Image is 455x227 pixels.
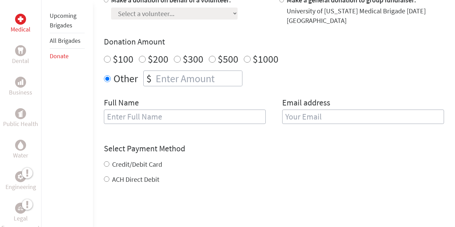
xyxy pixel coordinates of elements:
[9,88,32,97] p: Business
[15,140,26,151] div: Water
[3,108,38,129] a: Public HealthPublic Health
[11,25,31,34] p: Medical
[218,52,238,65] label: $500
[15,108,26,119] div: Public Health
[18,79,23,85] img: Business
[50,37,81,45] a: All Brigades
[148,52,168,65] label: $200
[50,52,69,60] a: Donate
[112,175,159,184] label: ACH Direct Debit
[12,45,29,66] a: DentalDental
[183,52,203,65] label: $300
[15,45,26,56] div: Dental
[18,141,23,149] img: Water
[15,203,26,214] div: Legal Empowerment
[113,52,133,65] label: $100
[11,14,31,34] a: MedicalMedical
[5,171,36,192] a: EngineeringEngineering
[253,52,278,65] label: $1000
[104,110,266,124] input: Enter Full Name
[18,206,23,210] img: Legal Empowerment
[5,182,36,192] p: Engineering
[144,71,154,86] div: $
[50,8,85,33] li: Upcoming Brigades
[12,56,29,66] p: Dental
[18,110,23,117] img: Public Health
[104,143,444,154] h4: Select Payment Method
[18,47,23,54] img: Dental
[287,6,444,25] div: University of [US_STATE] Medical Brigade [DATE] [GEOGRAPHIC_DATA]
[282,110,444,124] input: Your Email
[282,97,330,110] label: Email address
[50,33,85,49] li: All Brigades
[112,160,162,168] label: Credit/Debit Card
[3,119,38,129] p: Public Health
[154,71,242,86] input: Enter Amount
[13,140,28,160] a: WaterWater
[13,151,28,160] p: Water
[113,71,138,86] label: Other
[18,174,23,179] img: Engineering
[18,16,23,22] img: Medical
[15,14,26,25] div: Medical
[15,77,26,88] div: Business
[15,171,26,182] div: Engineering
[50,12,76,29] a: Upcoming Brigades
[50,49,85,64] li: Donate
[9,77,32,97] a: BusinessBusiness
[104,97,139,110] label: Full Name
[104,198,208,225] iframe: reCAPTCHA
[104,36,444,47] h4: Donation Amount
